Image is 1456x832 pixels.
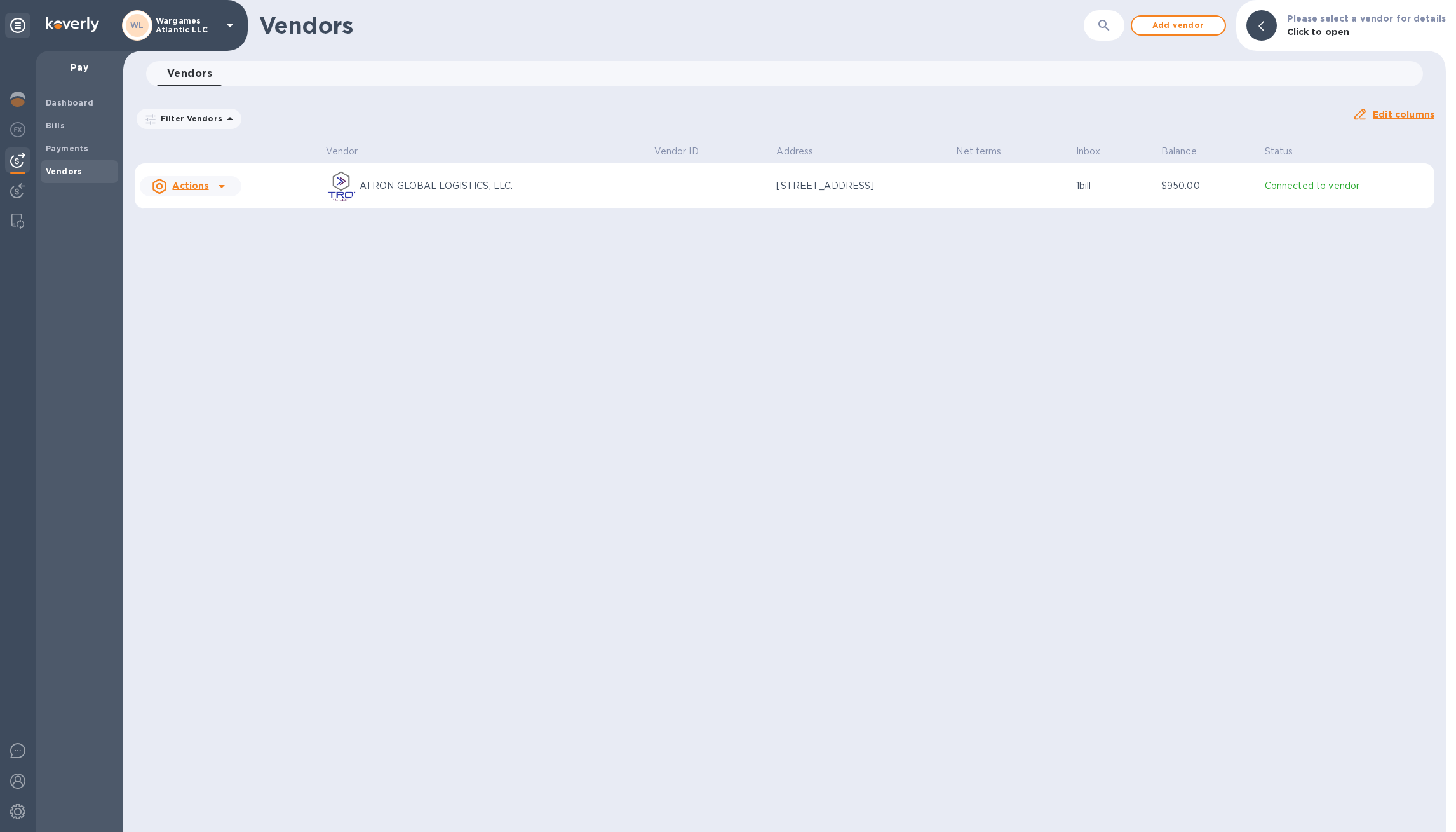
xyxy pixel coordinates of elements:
u: Edit columns [1373,109,1434,119]
p: Pay [46,61,113,74]
p: Balance [1161,145,1197,158]
span: Vendor [326,145,375,158]
img: Foreign exchange [10,122,25,137]
p: Wargames Atlantic LLC [156,17,219,34]
span: Vendors [167,65,212,83]
b: Vendors [46,167,83,176]
p: Connected to vendor [1265,179,1429,193]
span: Vendor ID [654,145,715,158]
p: Status [1265,145,1293,158]
h1: Vendors [259,12,1084,39]
b: WL [130,20,144,30]
span: Net terms [956,145,1018,158]
u: Actions [172,181,208,191]
b: Bills [46,121,65,130]
p: Inbox [1076,145,1101,158]
p: ATRON GLOBAL LOGISTICS, LLC. [360,179,644,193]
img: Logo [46,17,99,32]
span: Inbox [1076,145,1117,158]
span: Address [776,145,830,158]
p: [STREET_ADDRESS] [776,179,903,193]
p: Vendor [326,145,358,158]
b: Payments [46,144,88,153]
p: Address [776,145,813,158]
span: Balance [1161,145,1213,158]
p: Vendor ID [654,145,699,158]
p: 1 bill [1076,179,1151,193]
span: Add vendor [1142,18,1215,33]
button: Add vendor [1131,15,1226,36]
p: Filter Vendors [156,113,222,124]
div: Unpin categories [5,13,30,38]
b: Dashboard [46,98,94,107]
b: Click to open [1287,27,1350,37]
b: Please select a vendor for details [1287,13,1446,24]
p: Net terms [956,145,1001,158]
p: $950.00 [1161,179,1255,193]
